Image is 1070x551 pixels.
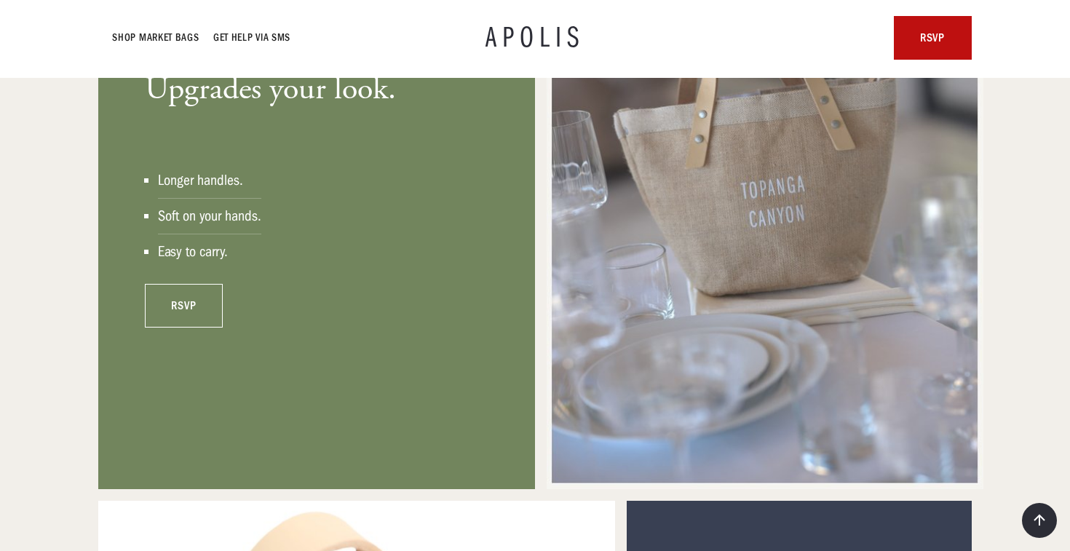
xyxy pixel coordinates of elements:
h3: Upgrades your look. [145,71,396,109]
a: Shop Market bags [113,29,199,47]
div: Soft on your hands. [158,207,261,225]
a: GET HELP VIA SMS [214,29,291,47]
a: APOLIS [486,23,584,52]
div: Easy to carry. [158,243,261,261]
a: rsvp [145,284,223,328]
div: Longer handles. [158,172,261,189]
a: rsvp [894,16,972,60]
